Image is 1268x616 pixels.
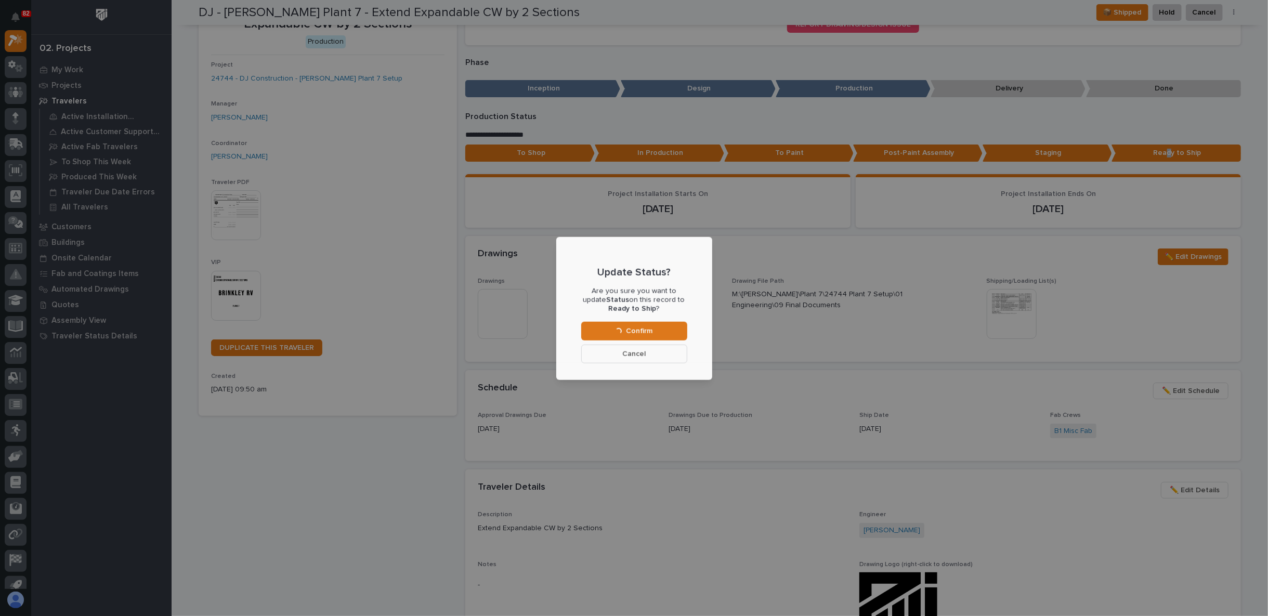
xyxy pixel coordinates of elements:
b: Status [607,296,630,304]
p: Update Status? [597,266,671,279]
span: Cancel [622,349,646,358]
button: Cancel [581,344,687,363]
button: Confirm [581,321,687,340]
span: Confirm [626,326,652,335]
b: Ready to Ship [609,305,657,312]
p: Are you sure you want to update on this record to ? [581,287,687,313]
